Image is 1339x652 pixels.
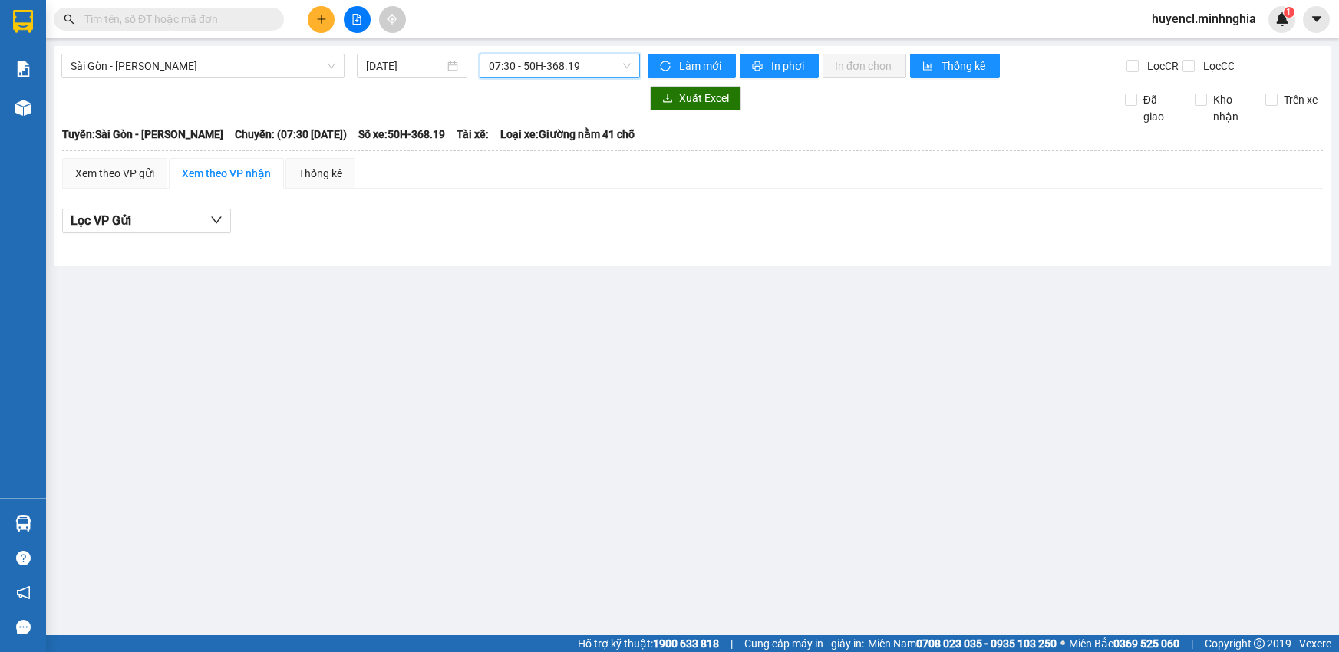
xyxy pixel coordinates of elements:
[62,128,223,140] b: Tuyến: Sài Gòn - [PERSON_NAME]
[316,14,327,25] span: plus
[16,585,31,600] span: notification
[653,637,719,650] strong: 1900 633 818
[1310,12,1324,26] span: caret-down
[1286,7,1291,18] span: 1
[650,86,741,110] button: downloadXuất Excel
[942,58,988,74] span: Thống kê
[366,58,444,74] input: 13/09/2025
[489,54,631,77] span: 07:30 - 50H-368.19
[500,126,635,143] span: Loại xe: Giường nằm 41 chỗ
[235,126,347,143] span: Chuyến: (07:30 [DATE])
[15,515,31,532] img: warehouse-icon
[1254,638,1265,649] span: copyright
[1278,91,1324,108] span: Trên xe
[744,635,864,652] span: Cung cấp máy in - giấy in:
[1207,91,1253,125] span: Kho nhận
[660,61,673,73] span: sync
[1060,640,1065,647] span: ⚪️
[1069,635,1179,652] span: Miền Bắc
[868,635,1057,652] span: Miền Nam
[731,635,733,652] span: |
[71,211,131,230] span: Lọc VP Gửi
[457,126,489,143] span: Tài xế:
[379,6,406,33] button: aim
[16,620,31,634] span: message
[578,635,719,652] span: Hỗ trợ kỹ thuật:
[62,209,231,233] button: Lọc VP Gửi
[13,10,33,33] img: logo-vxr
[1284,7,1294,18] sup: 1
[679,58,724,74] span: Làm mới
[910,54,1000,78] button: bar-chartThống kê
[1197,58,1237,74] span: Lọc CC
[15,61,31,77] img: solution-icon
[71,54,335,77] span: Sài Gòn - Phan Rí
[1191,635,1193,652] span: |
[387,14,397,25] span: aim
[75,165,154,182] div: Xem theo VP gửi
[84,11,265,28] input: Tìm tên, số ĐT hoặc mã đơn
[922,61,935,73] span: bar-chart
[1141,58,1181,74] span: Lọc CR
[358,126,445,143] span: Số xe: 50H-368.19
[1139,9,1268,28] span: huyencl.minhnghia
[351,14,362,25] span: file-add
[771,58,806,74] span: In phơi
[298,165,342,182] div: Thống kê
[1113,637,1179,650] strong: 0369 525 060
[740,54,819,78] button: printerIn phơi
[344,6,371,33] button: file-add
[182,165,271,182] div: Xem theo VP nhận
[15,100,31,116] img: warehouse-icon
[916,637,1057,650] strong: 0708 023 035 - 0935 103 250
[1275,12,1289,26] img: icon-new-feature
[1137,91,1183,125] span: Đã giao
[823,54,906,78] button: In đơn chọn
[16,551,31,565] span: question-circle
[648,54,736,78] button: syncLàm mới
[752,61,765,73] span: printer
[1303,6,1330,33] button: caret-down
[308,6,335,33] button: plus
[64,14,74,25] span: search
[210,214,223,226] span: down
